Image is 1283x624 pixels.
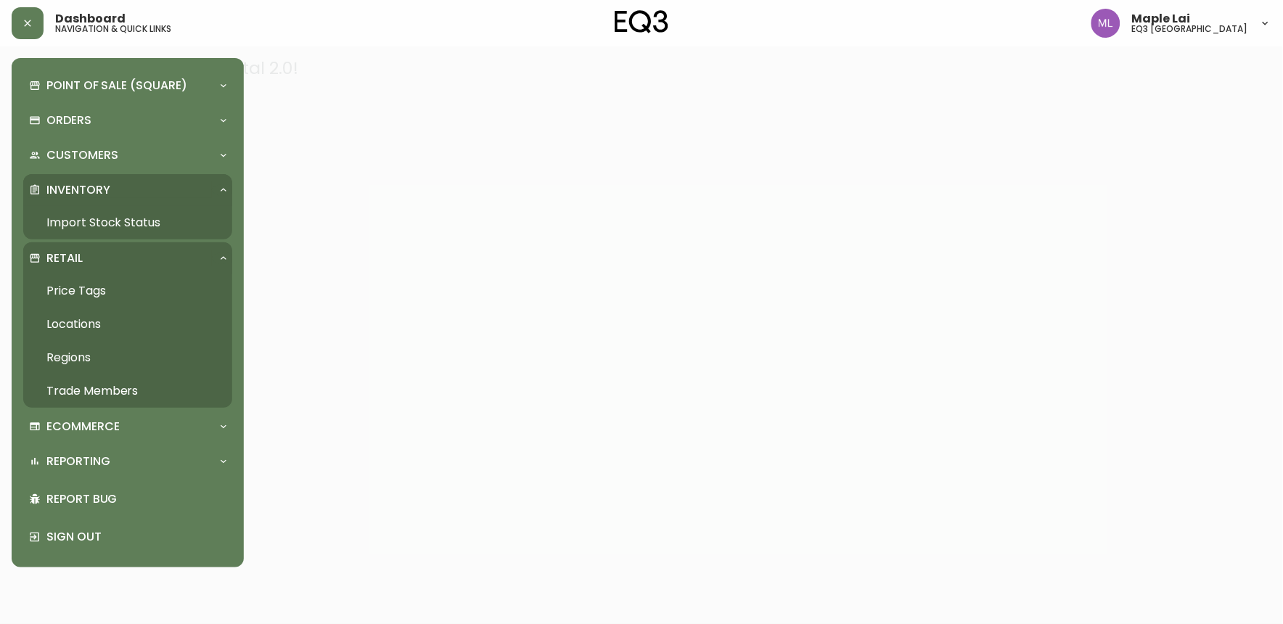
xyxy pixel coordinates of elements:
span: Maple Lai [1132,13,1191,25]
p: Inventory [46,182,110,198]
div: Customers [23,139,232,171]
p: Sign Out [46,529,226,545]
p: Retail [46,250,83,266]
a: Import Stock Status [23,206,232,239]
div: Report Bug [23,480,232,518]
p: Ecommerce [46,419,120,435]
a: Trade Members [23,374,232,408]
p: Point of Sale (Square) [46,78,187,94]
div: Retail [23,242,232,274]
p: Reporting [46,453,110,469]
div: Reporting [23,446,232,477]
span: Dashboard [55,13,126,25]
div: Ecommerce [23,411,232,443]
a: Regions [23,341,232,374]
div: Orders [23,104,232,136]
div: Point of Sale (Square) [23,70,232,102]
a: Price Tags [23,274,232,308]
p: Customers [46,147,118,163]
div: Inventory [23,174,232,206]
div: Sign Out [23,518,232,556]
h5: eq3 [GEOGRAPHIC_DATA] [1132,25,1248,33]
p: Orders [46,112,91,128]
img: 61e28cffcf8cc9f4e300d877dd684943 [1091,9,1120,38]
h5: navigation & quick links [55,25,171,33]
img: logo [615,10,668,33]
a: Locations [23,308,232,341]
p: Report Bug [46,491,226,507]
